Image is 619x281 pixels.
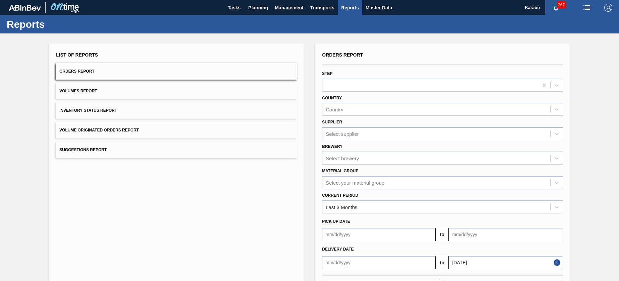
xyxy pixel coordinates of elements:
[322,52,363,58] span: Orders Report
[59,108,117,113] span: Inventory Status Report
[59,89,97,93] span: Volumes Report
[326,131,359,137] div: Select supplier
[341,4,359,12] span: Reports
[322,228,435,241] input: mm/dd/yyyy
[322,71,332,76] label: Step
[59,69,95,74] span: Orders Report
[310,4,334,12] span: Transports
[59,128,139,132] span: Volume Originated Orders Report
[557,1,566,9] span: 267
[322,169,358,173] label: Material Group
[322,120,342,124] label: Supplier
[322,256,435,269] input: mm/dd/yyyy
[366,4,392,12] span: Master Data
[545,3,567,12] button: Notifications
[227,4,242,12] span: Tasks
[322,96,342,100] label: Country
[326,107,344,112] div: Country
[449,256,562,269] input: mm/dd/yyyy
[56,83,297,99] button: Volumes Report
[322,219,350,224] span: Pick up Date
[435,256,449,269] button: to
[56,122,297,138] button: Volume Originated Orders Report
[583,4,591,12] img: userActions
[554,256,562,269] button: Close
[326,180,384,185] div: Select your material group
[322,193,358,198] label: Current Period
[449,228,562,241] input: mm/dd/yyyy
[326,204,357,210] div: Last 3 Months
[322,144,343,149] label: Brewery
[56,142,297,158] button: Suggestions Report
[9,5,41,11] img: TNhmsLtSVTkK8tSr43FrP2fwEKptu5GPRR3wAAAABJRU5ErkJggg==
[275,4,304,12] span: Management
[322,247,354,252] span: Delivery Date
[435,228,449,241] button: to
[604,4,612,12] img: Logout
[248,4,268,12] span: Planning
[56,102,297,119] button: Inventory Status Report
[326,155,359,161] div: Select brewery
[7,20,126,28] h1: Reports
[56,52,98,58] span: List of Reports
[59,148,107,152] span: Suggestions Report
[56,63,297,80] button: Orders Report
